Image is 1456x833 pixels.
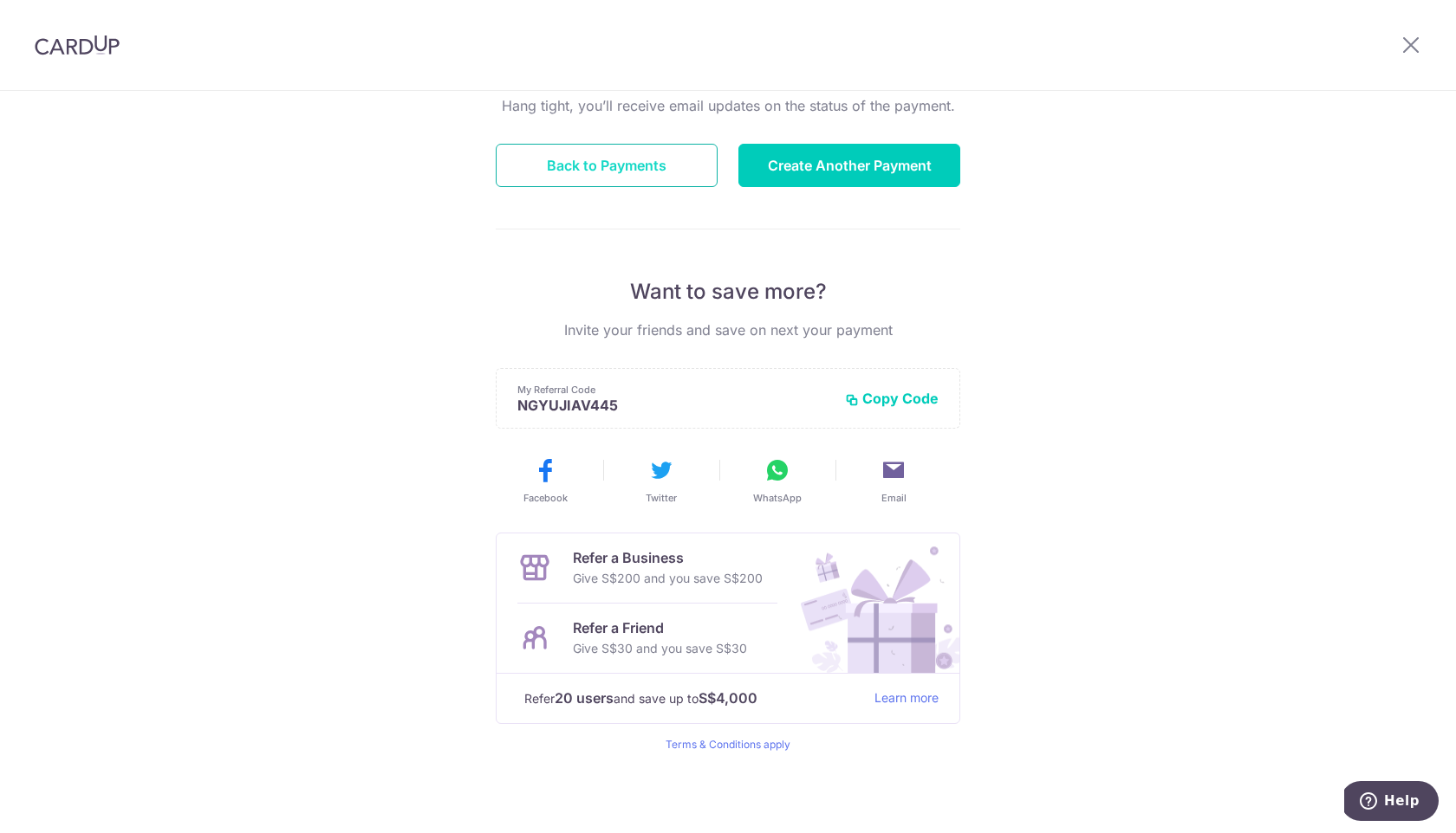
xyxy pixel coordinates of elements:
p: NGYUJIAV445 [517,397,831,414]
img: Refer [784,533,959,673]
span: Facebook [523,491,568,505]
button: Email [842,456,945,505]
button: Copy Code [845,390,939,407]
button: Twitter [610,456,712,505]
button: Create Another Payment [738,144,960,187]
span: Email [881,491,907,505]
p: Want to save more? [496,278,960,306]
p: Give S$200 and you save S$200 [573,568,763,589]
button: WhatsApp [726,456,829,505]
p: Give S$30 and you save S$30 [573,638,747,659]
button: Back to Payments [496,144,718,187]
img: CardUp [35,35,120,55]
a: Terms & Conditions apply [666,738,790,751]
span: Twitter [646,491,677,505]
span: WhatsApp [753,491,802,505]
a: Learn more [874,688,939,709]
strong: 20 users [555,688,614,708]
iframe: Opens a widget where you can find more information [1344,781,1439,824]
strong: S$4,000 [699,688,757,708]
p: Refer a Business [573,547,763,568]
p: Invite your friends and save on next your payment [496,320,960,340]
p: Refer and save up to [524,688,861,709]
p: Refer a Friend [573,617,747,638]
button: Facebook [494,456,596,505]
p: Hang tight, you’ll receive email updates on the status of the payment. [496,95,960,116]
p: My Referral Code [517,383,831,397]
